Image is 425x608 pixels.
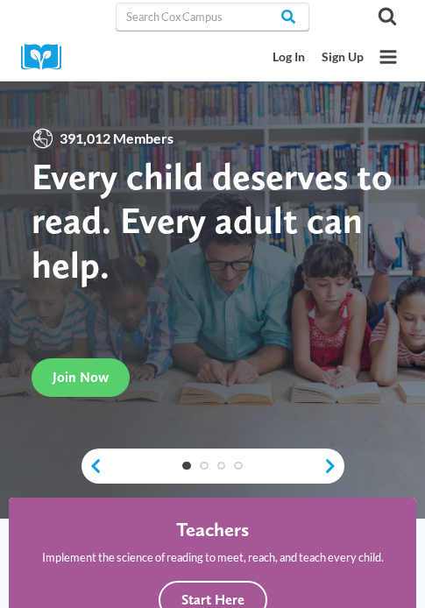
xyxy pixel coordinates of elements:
[264,42,372,73] nav: Secondary Mobile Navigation
[81,449,344,484] div: content slider buttons
[234,462,243,470] a: 4
[53,369,109,385] span: Join Now
[313,42,372,73] a: Sign Up
[264,42,313,73] a: Log In
[42,548,384,566] p: Implement the science of reading to meet, reach, and teach every child.
[217,462,226,470] a: 3
[372,41,404,73] button: Open menu
[176,519,249,542] h4: Teachers
[116,3,309,31] input: Search Cox Campus
[32,154,393,288] strong: Every child deserves to read. Every adult can help.
[182,462,191,470] a: 1
[54,127,180,150] span: 391,012 Members
[323,457,344,474] a: next
[200,462,209,470] a: 2
[32,358,130,397] a: Join Now
[21,44,74,71] img: Cox Campus
[81,457,103,474] a: previous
